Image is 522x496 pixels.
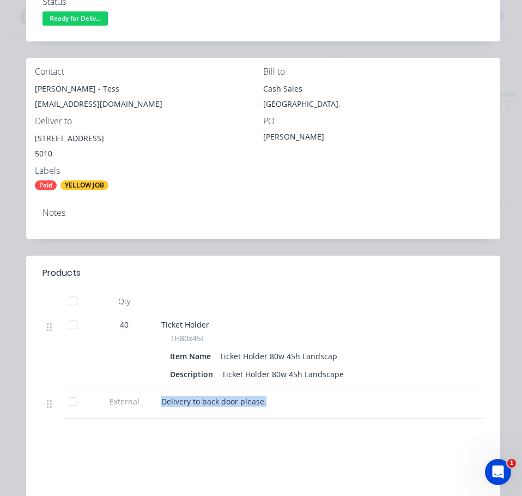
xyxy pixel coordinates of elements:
div: Deliver to [35,116,263,126]
div: Paid [35,180,57,190]
button: Ready for Deliv... [43,11,108,28]
div: Ticket Holder 80w 45h Landscap [215,348,342,364]
span: TH80x45L [170,332,205,344]
div: [EMAIL_ADDRESS][DOMAIN_NAME] [35,96,263,112]
span: Ready for Deliv... [43,11,108,25]
span: 40 [120,319,129,330]
div: PO [263,116,491,126]
div: Description [170,366,217,382]
span: External [96,396,153,407]
div: Qty [92,291,157,312]
div: Cash Sales[GEOGRAPHIC_DATA], [263,81,491,116]
div: 5010 [35,146,263,161]
div: [GEOGRAPHIC_DATA], [263,96,491,112]
div: [PERSON_NAME] [263,131,399,146]
div: Bill to [263,66,491,77]
iframe: Intercom live chat [485,459,511,485]
div: [STREET_ADDRESS]5010 [35,131,263,166]
div: YELLOW JOB [60,180,108,190]
div: Item Name [170,348,215,364]
span: 1 [507,459,516,468]
div: Labels [35,166,263,176]
div: Notes [43,208,484,218]
div: Products [43,267,81,280]
div: [STREET_ADDRESS] [35,131,263,146]
div: [PERSON_NAME] - Tess[EMAIL_ADDRESS][DOMAIN_NAME] [35,81,263,116]
div: Ticket Holder 80w 45h Landscape [217,366,348,382]
div: Cash Sales [263,81,491,96]
div: [PERSON_NAME] - Tess [35,81,263,96]
div: Contact [35,66,263,77]
span: Delivery to back door please. [161,396,266,407]
span: Ticket Holder [161,319,209,330]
